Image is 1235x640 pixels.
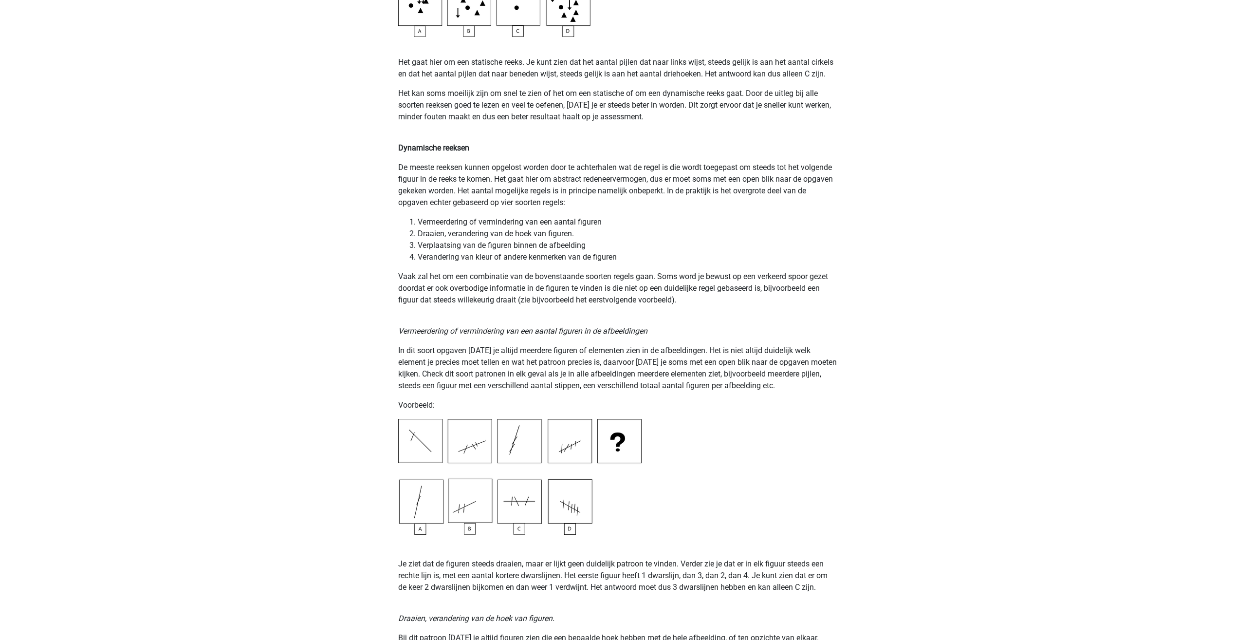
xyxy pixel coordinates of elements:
p: Je ziet dat de figuren steeds draaien, maar er lijkt geen duidelijk patroon te vinden. Verder zie... [398,535,837,593]
p: Het gaat hier om een statische reeks. Je kunt zien dat het aantal pijlen dat naar links wijst, st... [398,56,837,80]
img: Inductive ReasoningExample3.png [398,419,642,535]
p: Het kan soms moeilijk zijn om snel te zien of het om een statische of om een dynamische reeks gaa... [398,88,837,134]
p: De meeste reeksen kunnen opgelost worden door te achterhalen wat de regel is die wordt toegepast ... [398,162,837,208]
b: Dynamische reeksen [398,143,469,152]
i: Draaien, verandering van de hoek van figuren. [398,614,554,623]
p: Vaak zal het om een combinatie van de bovenstaande soorten regels gaan. Soms word je bewust op ee... [398,271,837,306]
p: In dit soort opgaven [DATE] je altijd meerdere figuren of elementen zien in de afbeeldingen. Het ... [398,345,837,392]
li: Vermeerdering of vermindering van een aantal figuren [418,216,837,228]
li: Draaien, verandering van de hoek van figuren. [418,228,837,240]
p: Voorbeeld: [398,399,837,411]
i: Vermeerdering of vermindering van een aantal figuren in de afbeeldingen [398,326,647,336]
li: Verandering van kleur of andere kenmerken van de figuren [418,251,837,263]
li: Verplaatsing van de figuren binnen de afbeelding [418,240,837,251]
